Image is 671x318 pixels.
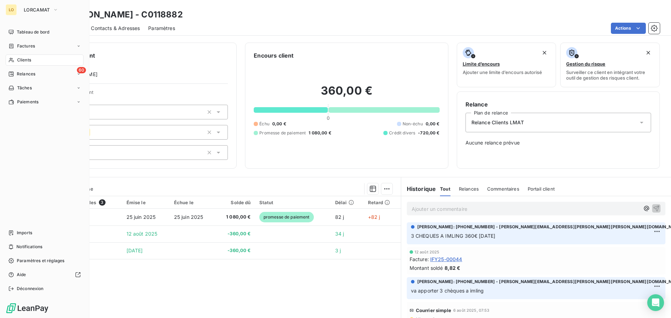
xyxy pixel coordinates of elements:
[254,84,439,105] h2: 360,00 €
[457,43,556,87] button: Limite d’encoursAjouter une limite d’encours autorisé
[368,214,380,220] span: +82 j
[91,25,140,32] span: Contacts & Adresses
[611,23,646,34] button: Actions
[272,121,286,127] span: 0,00 €
[6,4,17,15] div: LO
[259,200,327,205] div: Statut
[327,115,330,121] span: 0
[56,89,228,99] span: Propriétés Client
[335,231,344,237] span: 34 j
[410,264,443,272] span: Montant soldé
[62,8,183,21] h3: [PERSON_NAME] - C0118882
[6,303,49,314] img: Logo LeanPay
[17,85,32,91] span: Tâches
[403,121,423,127] span: Non-échu
[174,200,211,205] div: Échue le
[335,214,344,220] span: 82 j
[17,99,38,105] span: Paiements
[487,186,519,192] span: Commentaires
[17,230,32,236] span: Imports
[410,256,429,263] span: Facture :
[219,214,251,221] span: 1 080,00 €
[127,214,156,220] span: 25 juin 2025
[17,258,64,264] span: Paramètres et réglages
[127,231,158,237] span: 12 août 2025
[440,186,450,192] span: Tout
[418,130,439,136] span: -720,00 €
[17,272,26,278] span: Aide
[127,200,166,205] div: Émise le
[259,130,306,136] span: Promesse de paiement
[335,200,360,205] div: Délai
[453,308,490,312] span: 6 août 2025, 07:53
[566,61,605,67] span: Gestion du risque
[411,288,484,294] span: va apporter 3 chèques a imling
[463,69,542,75] span: Ajouter une limite d’encours autorisé
[219,200,251,205] div: Solde dû
[445,264,461,272] span: 8,82 €
[6,269,84,280] a: Aide
[309,130,331,136] span: 1 080,00 €
[219,230,251,237] span: -360,00 €
[430,256,462,263] span: IFY25-00044
[259,121,269,127] span: Échu
[17,286,44,292] span: Déconnexion
[426,121,440,127] span: 0,00 €
[411,233,496,239] span: 3 CHEQUES A IMLING 360€ [DATE]
[466,139,651,146] span: Aucune relance prévue
[459,186,479,192] span: Relances
[463,61,500,67] span: Limite d’encours
[335,247,341,253] span: 3 j
[414,250,440,254] span: 12 août 2025
[416,308,451,313] span: Courrier simple
[219,247,251,254] span: -360,00 €
[148,25,175,32] span: Paramètres
[127,247,143,253] span: [DATE]
[466,100,651,109] h6: Relance
[24,7,50,13] span: LORCAMAT
[254,51,294,60] h6: Encours client
[99,199,105,206] span: 3
[528,186,555,192] span: Portail client
[368,200,397,205] div: Retard
[259,212,314,222] span: promesse de paiement
[566,69,654,81] span: Surveiller ce client en intégrant votre outil de gestion des risques client.
[471,119,524,126] span: Relance Clients LMAT
[90,129,96,135] input: Ajouter une valeur
[647,294,664,311] div: Open Intercom Messenger
[42,51,228,60] h6: Informations client
[17,43,35,49] span: Factures
[77,67,86,73] span: 60
[16,244,42,250] span: Notifications
[389,130,415,136] span: Crédit divers
[560,43,660,87] button: Gestion du risqueSurveiller ce client en intégrant votre outil de gestion des risques client.
[174,214,203,220] span: 25 juin 2025
[17,57,31,63] span: Clients
[17,29,49,35] span: Tableau de bord
[401,185,436,193] h6: Historique
[17,71,35,77] span: Relances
